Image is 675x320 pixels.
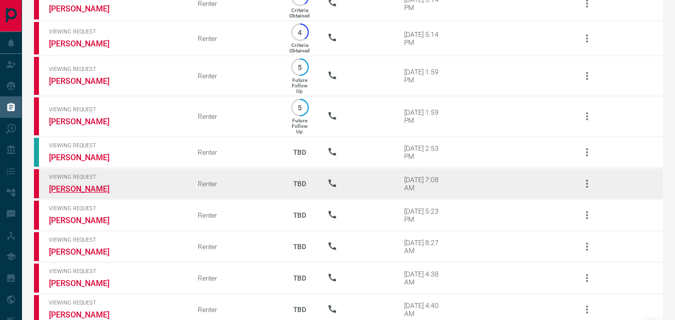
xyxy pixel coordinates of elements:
[287,202,312,229] p: TBD
[296,28,304,36] p: 4
[34,169,39,198] div: property.ca
[34,22,39,54] div: property.ca
[404,302,447,318] div: [DATE] 4:40 AM
[49,28,183,35] span: Viewing Request
[198,148,272,156] div: Renter
[198,243,272,251] div: Renter
[287,233,312,260] p: TBD
[49,39,124,48] a: [PERSON_NAME]
[404,207,447,223] div: [DATE] 5:23 PM
[49,310,124,320] a: [PERSON_NAME]
[289,42,310,53] p: Criteria Obtained
[198,306,272,314] div: Renter
[287,170,312,197] p: TBD
[404,270,447,286] div: [DATE] 4:38 AM
[34,201,39,230] div: property.ca
[34,232,39,261] div: property.ca
[404,144,447,160] div: [DATE] 2:53 PM
[34,138,39,167] div: condos.ca
[49,300,183,306] span: Viewing Request
[296,104,304,111] p: 5
[34,264,39,293] div: property.ca
[49,237,183,243] span: Viewing Request
[404,30,447,46] div: [DATE] 5:14 PM
[49,4,124,13] a: [PERSON_NAME]
[404,68,447,84] div: [DATE] 1:59 PM
[49,268,183,275] span: Viewing Request
[49,76,124,86] a: [PERSON_NAME]
[49,184,124,194] a: [PERSON_NAME]
[49,247,124,257] a: [PERSON_NAME]
[287,265,312,292] p: TBD
[198,112,272,120] div: Renter
[34,97,39,135] div: property.ca
[292,118,307,134] p: Future Follow Up
[49,142,183,149] span: Viewing Request
[49,174,183,180] span: Viewing Request
[49,205,183,212] span: Viewing Request
[34,57,39,95] div: property.ca
[287,139,312,166] p: TBD
[198,72,272,80] div: Renter
[296,63,304,71] p: 5
[198,274,272,282] div: Renter
[49,216,124,225] a: [PERSON_NAME]
[49,106,183,113] span: Viewing Request
[198,34,272,42] div: Renter
[49,153,124,162] a: [PERSON_NAME]
[292,77,307,94] p: Future Follow Up
[404,108,447,124] div: [DATE] 1:59 PM
[49,117,124,126] a: [PERSON_NAME]
[198,211,272,219] div: Renter
[404,176,447,192] div: [DATE] 7:08 AM
[49,279,124,288] a: [PERSON_NAME]
[49,66,183,72] span: Viewing Request
[404,239,447,255] div: [DATE] 8:27 AM
[289,7,310,18] p: Criteria Obtained
[198,180,272,188] div: Renter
